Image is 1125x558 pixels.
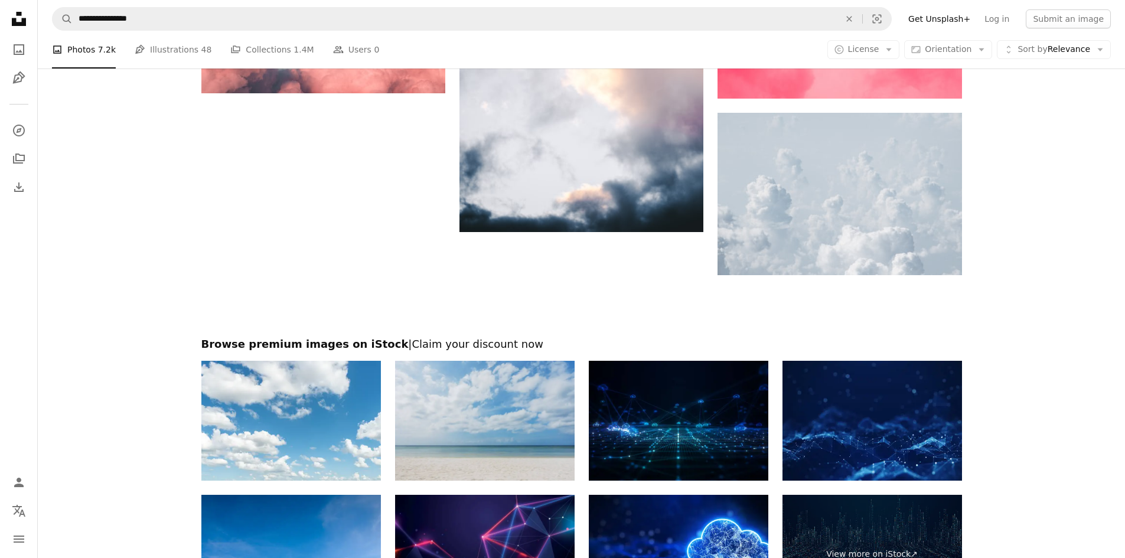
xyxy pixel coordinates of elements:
[589,361,768,481] img: Future Technology Digital Data Network Connection, Digital Cloud Computing Cyber Security, Digita...
[977,9,1016,28] a: Log in
[7,147,31,171] a: Collections
[7,527,31,551] button: Menu
[7,66,31,90] a: Illustrations
[863,8,891,30] button: Visual search
[230,31,314,68] a: Collections 1.4M
[7,38,31,61] a: Photos
[7,471,31,494] a: Log in / Sign up
[836,8,862,30] button: Clear
[333,31,380,68] a: Users 0
[201,337,962,351] h2: Browse premium images on iStock
[52,7,892,31] form: Find visuals sitewide
[7,175,31,199] a: Download History
[53,8,73,30] button: Search Unsplash
[7,119,31,142] a: Explore
[1018,44,1047,54] span: Sort by
[7,499,31,523] button: Language
[1026,9,1111,28] button: Submit an image
[374,43,379,56] span: 0
[7,7,31,33] a: Home — Unsplash
[848,44,879,54] span: License
[997,40,1111,59] button: Sort byRelevance
[408,338,543,350] span: | Claim your discount now
[718,113,961,275] img: white cloudy sky
[904,40,992,59] button: Orientation
[201,43,212,56] span: 48
[294,43,314,56] span: 1.4M
[827,40,900,59] button: License
[782,361,962,481] img: Abstract concepts of cybersecurity technology and digital data protection. Protect internet netwo...
[718,188,961,199] a: white cloudy sky
[901,9,977,28] a: Get Unsplash+
[1018,44,1090,56] span: Relevance
[395,361,575,481] img: Sandy Beach And Clouds Sky Background
[925,44,971,54] span: Orientation
[201,361,381,481] img: Blue sky
[135,31,211,68] a: Illustrations 48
